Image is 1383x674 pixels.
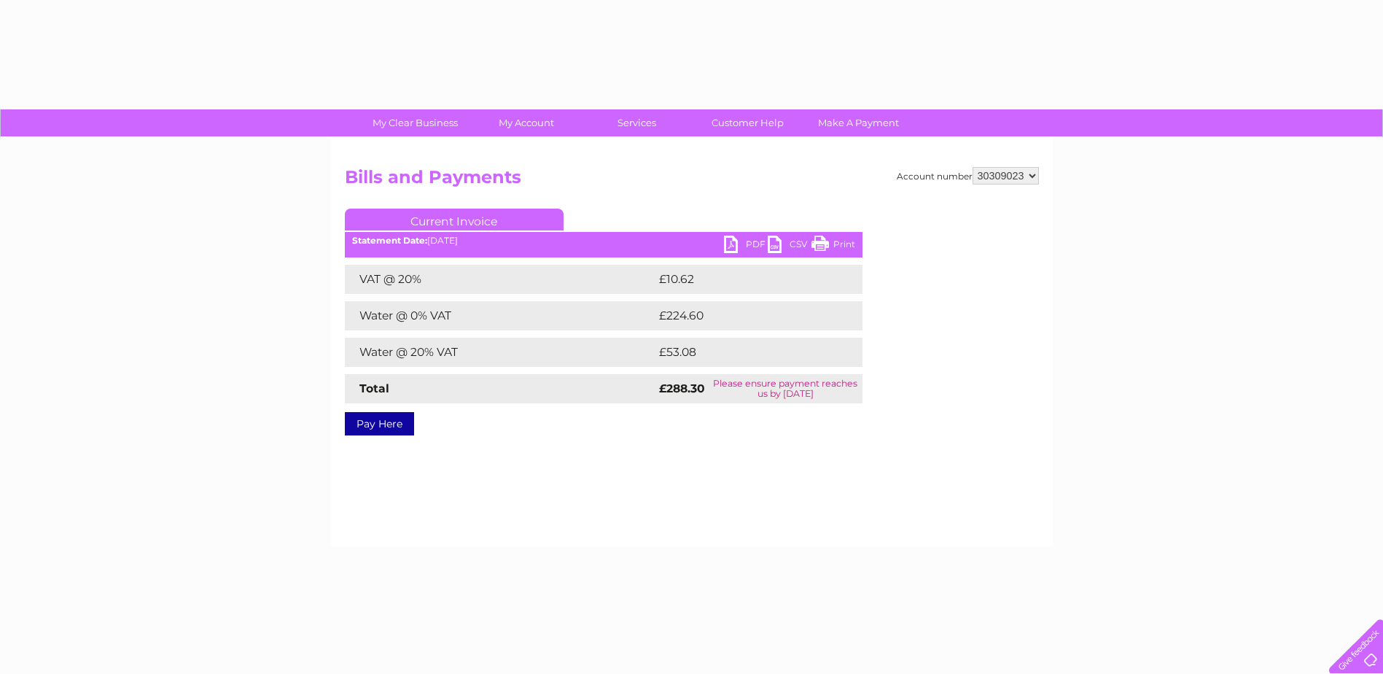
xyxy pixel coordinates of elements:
td: Please ensure payment reaches us by [DATE] [709,374,862,403]
b: Statement Date: [352,235,427,246]
td: £10.62 [655,265,832,294]
td: £224.60 [655,301,837,330]
td: VAT @ 20% [345,265,655,294]
a: My Account [466,109,586,136]
strong: Total [359,381,389,395]
a: PDF [724,236,768,257]
h2: Bills and Payments [345,167,1039,195]
div: Account number [897,167,1039,185]
td: £53.08 [655,338,833,367]
a: Make A Payment [798,109,919,136]
td: Water @ 20% VAT [345,338,655,367]
strong: £288.30 [659,381,705,395]
div: [DATE] [345,236,862,246]
a: Print [811,236,855,257]
a: Services [577,109,697,136]
a: Pay Here [345,412,414,435]
a: My Clear Business [355,109,475,136]
td: Water @ 0% VAT [345,301,655,330]
a: Current Invoice [345,209,564,231]
a: CSV [768,236,811,257]
a: Customer Help [687,109,808,136]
